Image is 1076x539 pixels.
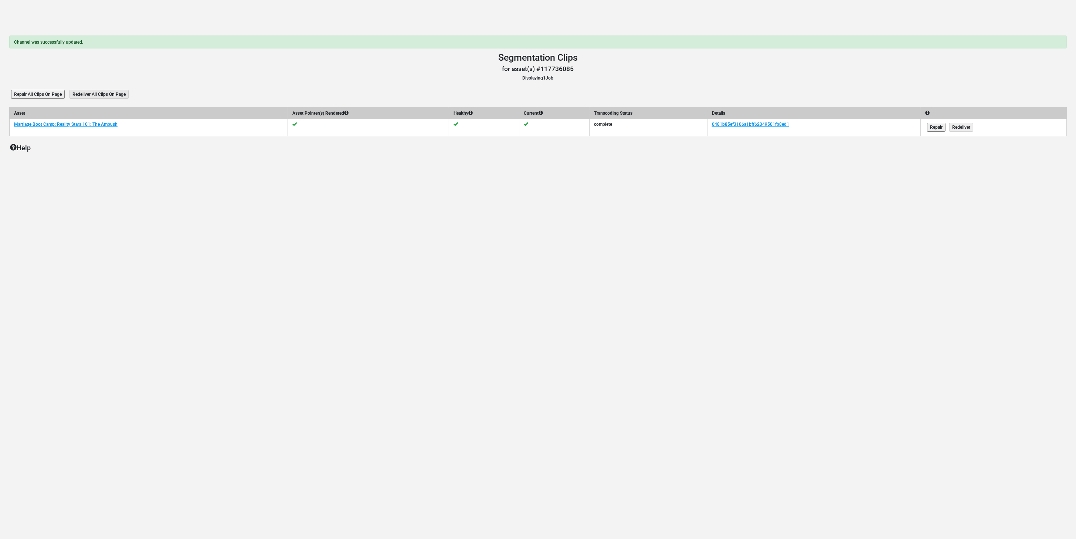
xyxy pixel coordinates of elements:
[9,52,1067,81] header: Displaying Job
[10,143,1067,153] p: Help
[69,90,129,99] input: Redeliver All Clips On Page
[449,108,519,119] th: Healthy
[927,123,946,132] input: Repair
[543,75,546,81] b: 1
[288,108,449,119] th: Asset Pointer(s) Rendered
[590,119,707,136] td: complete
[11,90,65,99] input: Repair All Clips On Page
[9,65,1067,73] h3: for asset(s) #117736085
[10,108,288,119] th: Asset
[712,122,789,127] a: 0481b85ef3106a1bff62049501fb8ed1
[9,36,1067,48] div: Channel was successfully updated.
[519,108,590,119] th: Current
[949,123,973,132] input: Redeliver
[707,108,920,119] th: Details
[14,122,118,127] a: Marriage Boot Camp: Reality Stars 101: The Ambush
[9,52,1067,63] h1: Segmentation Clips
[590,108,707,119] th: Transcoding Status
